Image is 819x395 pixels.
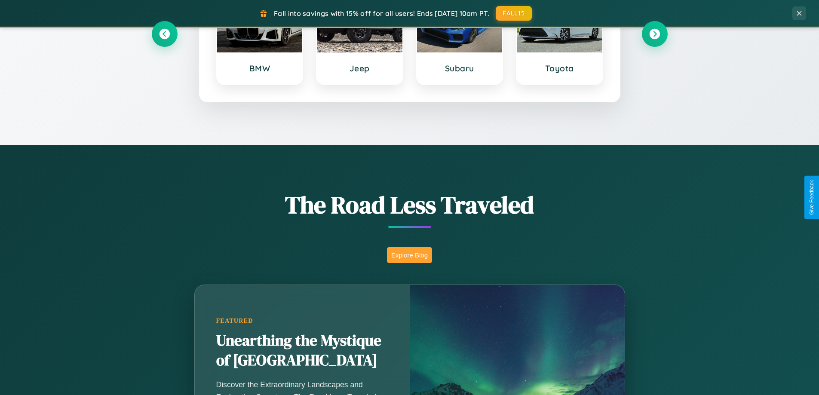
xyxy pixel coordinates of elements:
span: Fall into savings with 15% off for all users! Ends [DATE] 10am PT. [274,9,489,18]
div: Give Feedback [809,180,815,215]
h3: Jeep [325,63,394,73]
h2: Unearthing the Mystique of [GEOGRAPHIC_DATA] [216,331,388,371]
h1: The Road Less Traveled [152,188,668,221]
h3: BMW [226,63,294,73]
h3: Subaru [426,63,494,73]
h3: Toyota [525,63,594,73]
div: Featured [216,317,388,325]
button: FALL15 [496,6,532,21]
button: Explore Blog [387,247,432,263]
